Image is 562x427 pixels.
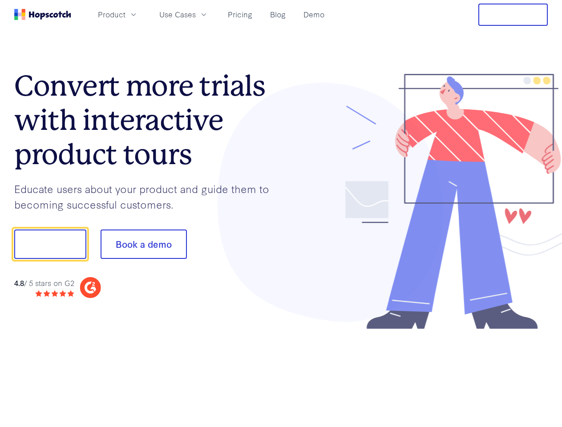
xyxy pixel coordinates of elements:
[14,278,74,289] div: / 5 stars on G2
[154,7,214,22] button: Use Cases
[101,230,187,259] button: Book a demo
[14,230,86,259] button: Show me!
[267,7,289,22] a: Blog
[14,278,24,288] strong: 4.8
[478,4,548,26] button: Free Trial
[224,7,256,22] a: Pricing
[93,7,143,22] button: Product
[300,7,328,22] a: Demo
[14,9,71,20] a: Home
[14,181,281,212] p: Educate users about your product and guide them to becoming successful customers.
[159,9,196,20] span: Use Cases
[98,9,125,20] span: Product
[14,69,281,171] h1: Convert more trials with interactive product tours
